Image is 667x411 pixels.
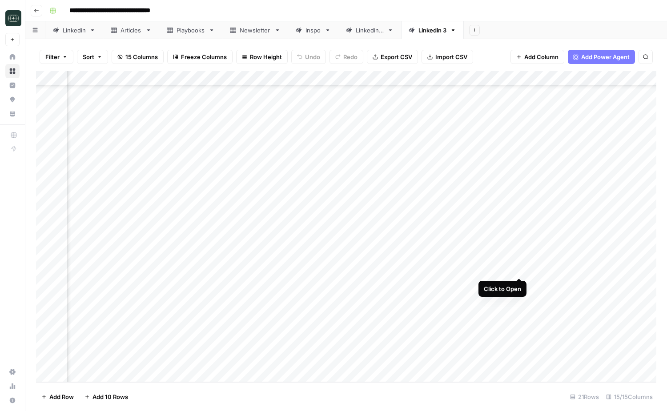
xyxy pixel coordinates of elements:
button: 15 Columns [112,50,164,64]
div: Articles [121,26,142,35]
button: Add Row [36,390,79,404]
button: Undo [291,50,326,64]
a: Opportunities [5,92,20,107]
a: Insights [5,78,20,92]
div: Linkedin [63,26,86,35]
div: Linkedin 2 [356,26,384,35]
span: Redo [343,52,358,61]
button: Add Column [510,50,564,64]
div: Linkedin 3 [418,26,446,35]
button: Add Power Agent [568,50,635,64]
div: 21 Rows [567,390,603,404]
button: Workspace: Catalyst [5,7,20,29]
span: Undo [305,52,320,61]
img: Catalyst Logo [5,10,21,26]
button: Add 10 Rows [79,390,133,404]
span: Add 10 Rows [92,392,128,401]
span: Add Column [524,52,559,61]
button: Freeze Columns [167,50,233,64]
button: Import CSV [422,50,473,64]
span: Sort [83,52,94,61]
span: Filter [45,52,60,61]
a: Articles [103,21,159,39]
button: Sort [77,50,108,64]
span: Export CSV [381,52,412,61]
button: Row Height [236,50,288,64]
span: Add Power Agent [581,52,630,61]
a: Usage [5,379,20,393]
div: 15/15 Columns [603,390,656,404]
a: Newsletter [222,21,288,39]
a: Your Data [5,107,20,121]
a: Linkedin 2 [338,21,401,39]
span: Row Height [250,52,282,61]
span: Freeze Columns [181,52,227,61]
a: Playbooks [159,21,222,39]
a: Browse [5,64,20,78]
button: Help + Support [5,393,20,407]
button: Export CSV [367,50,418,64]
div: Playbooks [177,26,205,35]
a: Settings [5,365,20,379]
a: Linkedin 3 [401,21,464,39]
span: Add Row [49,392,74,401]
button: Filter [40,50,73,64]
button: Redo [329,50,363,64]
a: Inspo [288,21,338,39]
div: Click to Open [484,284,521,293]
a: Home [5,50,20,64]
span: Import CSV [435,52,467,61]
div: Inspo [305,26,321,35]
a: Linkedin [45,21,103,39]
span: 15 Columns [125,52,158,61]
div: Newsletter [240,26,271,35]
